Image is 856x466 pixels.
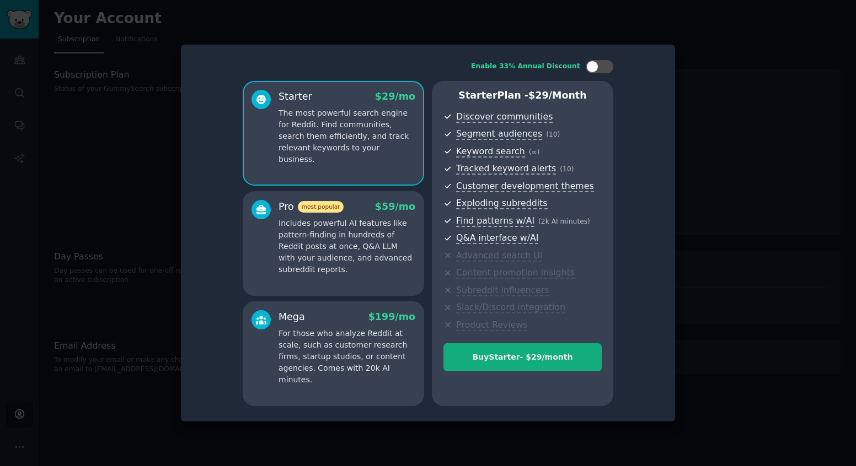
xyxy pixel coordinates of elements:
span: Content promotion insights [456,267,575,279]
div: Mega [279,310,305,324]
span: Discover communities [456,111,553,123]
span: Subreddit influencers [456,285,549,296]
span: most popular [298,201,344,213]
span: Customer development themes [456,181,594,192]
span: $ 59 /mo [375,201,415,212]
div: Enable 33% Annual Discount [471,62,580,72]
span: ( 2k AI minutes ) [538,218,590,225]
span: ( ∞ ) [529,148,540,156]
p: The most powerful search engine for Reddit. Find communities, search them efficiently, and track ... [279,107,415,165]
div: Buy Starter - $ 29 /month [444,351,601,363]
span: $ 199 /mo [368,311,415,322]
span: ( 10 ) [560,165,574,173]
span: Exploding subreddits [456,198,547,209]
span: Slack/Discord integration [456,302,565,313]
button: BuyStarter- $29/month [443,343,602,371]
span: $ 29 /month [528,90,587,101]
div: Pro [279,200,344,214]
span: Tracked keyword alerts [456,163,556,175]
span: Keyword search [456,146,525,158]
span: Q&A interface w/AI [456,232,538,244]
div: Starter [279,90,312,104]
p: Starter Plan - [443,89,602,102]
span: Advanced search UI [456,250,542,262]
span: ( 10 ) [546,131,560,138]
span: Find patterns w/AI [456,215,534,227]
span: $ 29 /mo [375,91,415,102]
span: Segment audiences [456,128,542,140]
p: For those who analyze Reddit at scale, such as customer research firms, startup studios, or conte... [279,328,415,386]
p: Includes powerful AI features like pattern-finding in hundreds of Reddit posts at once, Q&A LLM w... [279,218,415,275]
span: Product Reviews [456,319,527,331]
